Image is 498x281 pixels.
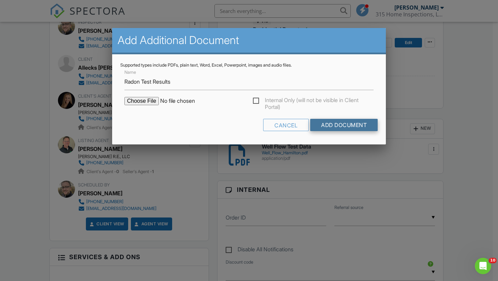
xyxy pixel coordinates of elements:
span: 10 [489,258,497,263]
label: Internal Only (will not be visible in Client Portal) [253,97,374,106]
iframe: Intercom live chat [475,258,491,274]
label: Name [124,69,136,75]
div: Cancel [263,119,309,131]
input: Add Document [310,119,378,131]
div: Supported types include PDFs, plain text, Word, Excel, Powerpoint, images and audio files. [120,62,378,68]
h2: Add Additional Document [118,33,381,47]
